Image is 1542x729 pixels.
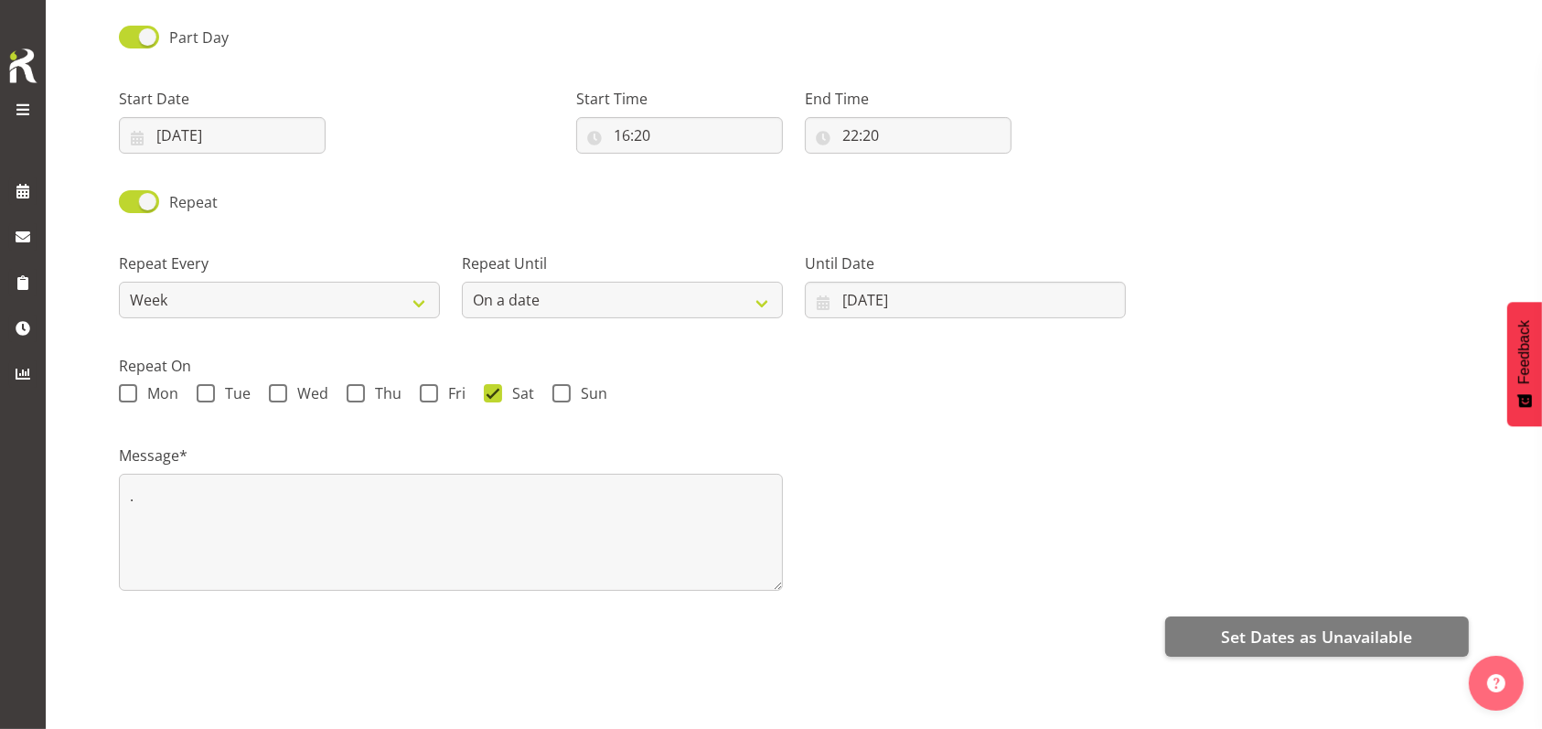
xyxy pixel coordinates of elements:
label: Start Time [576,88,783,110]
input: Click to select... [805,117,1012,154]
span: Part Day [169,27,229,48]
label: Until Date [805,252,1126,274]
label: Repeat On [119,355,1469,377]
label: End Time [805,88,1012,110]
span: Tue [215,384,251,402]
label: Message* [119,445,783,466]
span: Sat [502,384,534,402]
span: Sun [571,384,607,402]
input: Click to select... [119,117,326,154]
button: Feedback - Show survey [1507,302,1542,426]
button: Set Dates as Unavailable [1165,616,1469,657]
img: help-xxl-2.png [1487,674,1505,692]
span: Wed [287,384,328,402]
label: Repeat Every [119,252,440,274]
label: Start Date [119,88,326,110]
img: Rosterit icon logo [5,46,41,86]
span: Feedback [1516,320,1533,384]
span: Mon [137,384,178,402]
span: Repeat [159,191,218,213]
input: Click to select... [805,282,1126,318]
span: Thu [365,384,402,402]
span: Set Dates as Unavailable [1221,625,1412,649]
label: Repeat Until [462,252,783,274]
span: Fri [438,384,466,402]
input: Click to select... [576,117,783,154]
